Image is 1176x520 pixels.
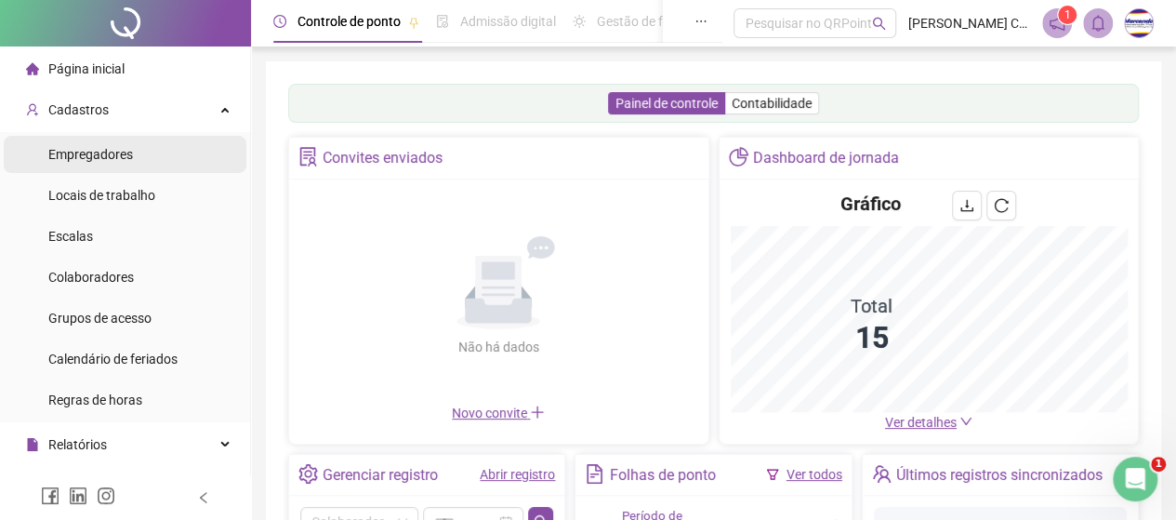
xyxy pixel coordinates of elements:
[530,405,545,420] span: plus
[896,460,1103,491] div: Últimos registros sincronizados
[48,188,155,203] span: Locais de trabalho
[872,464,892,484] span: team
[872,17,886,31] span: search
[69,487,87,505] span: linkedin
[753,142,899,174] div: Dashboard de jornada
[732,96,812,111] span: Contabilidade
[480,467,555,482] a: Abrir registro
[26,103,39,116] span: user-add
[959,415,972,428] span: down
[1058,6,1077,24] sup: 1
[1151,457,1166,472] span: 1
[297,14,401,29] span: Controle de ponto
[885,415,957,430] span: Ver detalhes
[840,191,901,217] h4: Gráfico
[48,352,178,367] span: Calendário de feriados
[610,460,716,491] div: Folhas de ponto
[460,14,556,29] span: Admissão digital
[766,468,779,481] span: filter
[197,491,210,504] span: left
[298,147,318,167] span: solution
[48,229,93,244] span: Escalas
[48,393,142,407] span: Regras de horas
[615,96,718,111] span: Painel de controle
[97,487,115,505] span: instagram
[1125,9,1153,37] img: 75333
[1064,8,1071,21] span: 1
[729,147,748,167] span: pie-chart
[26,62,39,75] span: home
[48,102,109,117] span: Cadastros
[959,198,974,213] span: download
[573,15,586,28] span: sun
[41,487,59,505] span: facebook
[408,17,419,28] span: pushpin
[585,464,604,484] span: file-text
[413,337,584,357] div: Não há dados
[48,147,133,162] span: Empregadores
[298,464,318,484] span: setting
[323,142,443,174] div: Convites enviados
[48,61,125,76] span: Página inicial
[1113,457,1157,501] iframe: Intercom live chat
[452,406,545,420] span: Novo convite
[885,415,972,430] a: Ver detalhes down
[48,270,134,285] span: Colaboradores
[994,198,1009,213] span: reload
[907,13,1031,33] span: [PERSON_NAME] COMUNICAÇÃO VISUAL
[436,15,449,28] span: file-done
[48,311,152,326] span: Grupos de acesso
[694,15,707,28] span: ellipsis
[1049,15,1065,32] span: notification
[1090,15,1106,32] span: bell
[597,14,691,29] span: Gestão de férias
[273,15,286,28] span: clock-circle
[323,460,438,491] div: Gerenciar registro
[48,437,107,452] span: Relatórios
[26,438,39,451] span: file
[786,467,842,482] a: Ver todos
